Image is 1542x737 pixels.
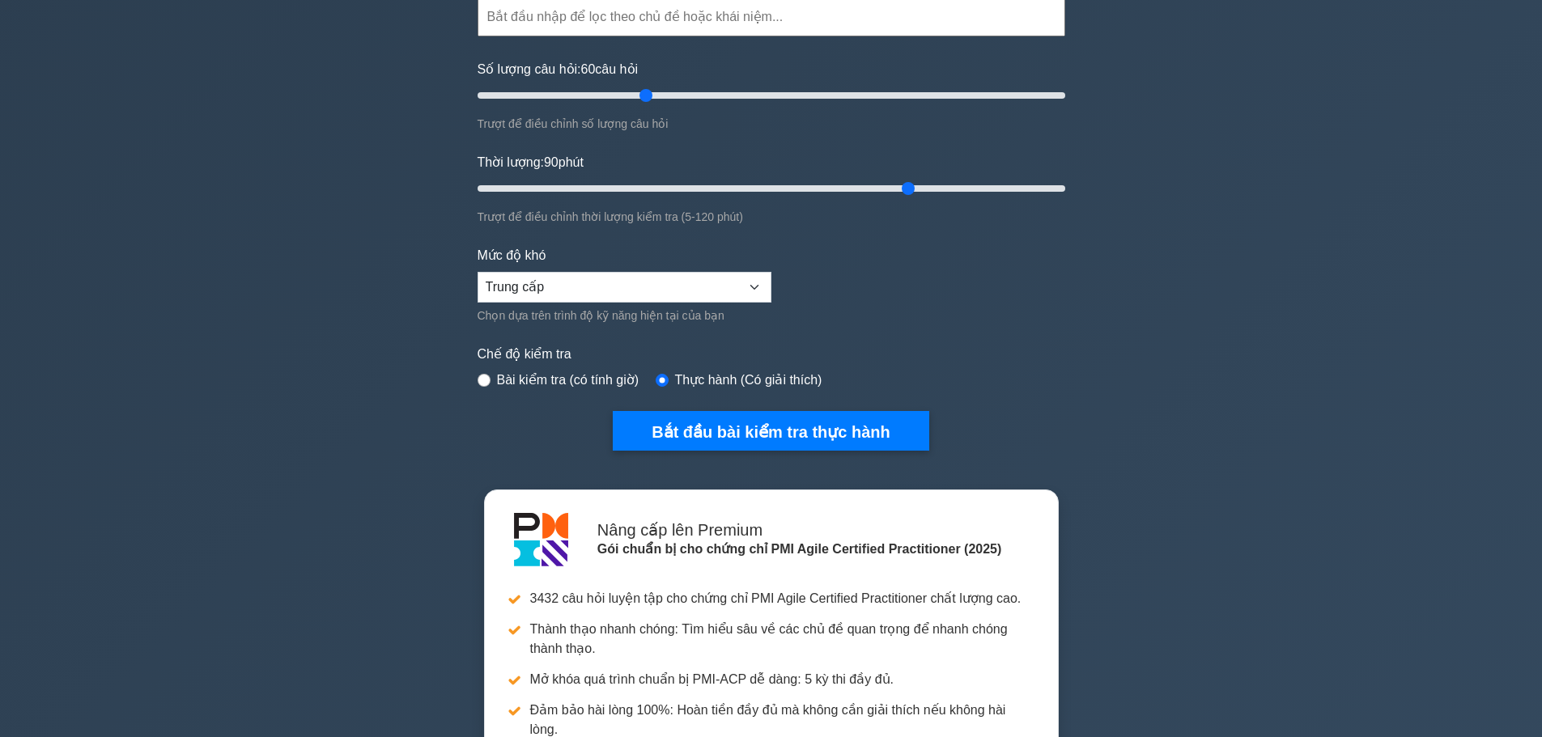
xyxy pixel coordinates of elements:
[478,347,571,361] font: Chế độ kiểm tra
[478,248,546,262] font: Mức độ khó
[613,411,929,451] button: Bắt đầu bài kiểm tra thực hành
[652,423,890,441] font: Bắt đầu bài kiểm tra thực hành
[478,309,724,322] font: Chọn dựa trên trình độ kỹ năng hiện tại của bạn
[478,155,544,169] font: Thời lượng:
[497,373,639,387] font: Bài kiểm tra (có tính giờ)
[478,117,669,130] font: Trượt để điều chỉnh số lượng câu hỏi
[544,155,559,169] font: 90
[595,62,638,76] font: câu hỏi
[478,62,581,76] font: Số lượng câu hỏi:
[675,373,822,387] font: Thực hành (Có giải thích)
[478,210,743,223] font: Trượt để điều chỉnh thời lượng kiểm tra (5-120 phút)
[559,155,584,169] font: phút
[581,62,596,76] font: 60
